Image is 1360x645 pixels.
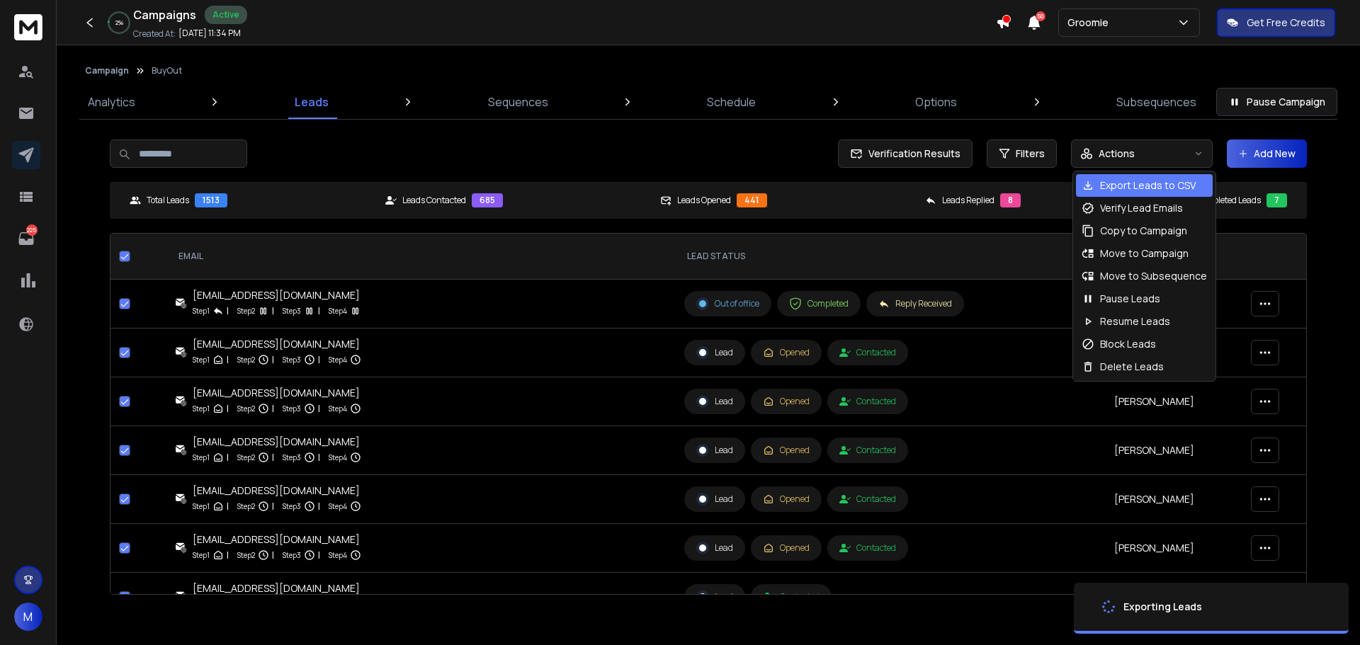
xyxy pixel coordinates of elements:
[907,85,965,119] a: Options
[1217,8,1335,37] button: Get Free Credits
[696,590,733,603] div: Lead
[283,499,301,513] p: Step 3
[12,224,40,253] a: 225
[286,85,337,119] a: Leads
[193,581,361,595] div: [EMAIL_ADDRESS][DOMAIN_NAME]
[863,147,960,161] span: Verification Results
[115,18,123,27] p: 2 %
[1100,292,1160,306] p: Pause Leads
[987,139,1057,168] button: Filters
[193,304,210,318] p: Step 1
[1100,178,1196,193] p: Export Leads to CSV
[1216,88,1337,116] button: Pause Campaign
[227,548,229,562] p: |
[205,6,247,24] div: Active
[318,353,320,367] p: |
[147,195,189,206] p: Total Leads
[295,93,329,110] p: Leads
[402,195,466,206] p: Leads Contacted
[696,542,733,554] div: Lead
[1000,193,1021,207] div: 8
[329,401,347,416] p: Step 4
[1100,269,1207,283] p: Move to Subsequence
[737,193,767,207] div: 441
[1100,337,1156,351] p: Block Leads
[318,450,320,464] p: |
[85,65,129,76] button: Campaign
[272,499,274,513] p: |
[1106,524,1242,573] td: [PERSON_NAME]
[696,395,733,408] div: Lead
[133,28,176,40] p: Created At:
[1016,147,1045,161] span: Filters
[677,195,731,206] p: Leads Opened
[318,548,320,562] p: |
[227,450,229,464] p: |
[472,193,503,207] div: 685
[193,548,210,562] p: Step 1
[193,532,361,547] div: [EMAIL_ADDRESS][DOMAIN_NAME]
[237,499,255,513] p: Step 2
[329,450,347,464] p: Step 4
[14,603,42,631] button: M
[237,304,255,318] p: Step 2
[237,353,255,367] p: Step 2
[283,401,301,416] p: Step 3
[237,548,255,562] p: Step 2
[227,353,229,367] p: |
[272,450,274,464] p: |
[839,396,896,407] div: Contacted
[763,591,820,603] div: Contacted
[707,93,756,110] p: Schedule
[763,396,810,407] div: Opened
[193,450,210,464] p: Step 1
[696,444,733,457] div: Lead
[1100,246,1189,261] p: Move to Campaign
[318,401,320,416] p: |
[1196,195,1261,206] p: Completed Leads
[133,6,196,23] h1: Campaigns
[178,28,241,39] p: [DATE] 11:34 PM
[237,401,255,416] p: Step 2
[329,499,347,513] p: Step 4
[839,493,896,505] div: Contacted
[227,499,229,513] p: |
[789,297,849,310] div: Completed
[878,298,952,309] div: Reply Received
[283,353,301,367] p: Step 3
[1100,201,1183,215] p: Verify Lead Emails
[696,297,759,310] div: Out of office
[480,85,557,119] a: Sequences
[763,347,810,358] div: Opened
[227,401,229,416] p: |
[942,195,994,206] p: Leads Replied
[1108,85,1205,119] a: Subsequences
[237,450,255,464] p: Step 2
[1106,475,1242,524] td: [PERSON_NAME]
[272,304,274,318] p: |
[1266,193,1287,207] div: 7
[488,93,548,110] p: Sequences
[193,288,361,302] div: [EMAIL_ADDRESS][DOMAIN_NAME]
[318,499,320,513] p: |
[167,234,675,280] th: EMAIL
[696,346,733,359] div: Lead
[272,548,274,562] p: |
[283,304,301,318] p: Step 3
[318,304,320,318] p: |
[283,450,301,464] p: Step 3
[1106,377,1242,426] td: [PERSON_NAME]
[1123,600,1202,614] div: Exporting Leads
[1247,16,1325,30] p: Get Free Credits
[79,85,144,119] a: Analytics
[1116,93,1196,110] p: Subsequences
[193,337,361,351] div: [EMAIL_ADDRESS][DOMAIN_NAME]
[283,548,301,562] p: Step 3
[193,484,361,498] div: [EMAIL_ADDRESS][DOMAIN_NAME]
[227,304,229,318] p: |
[839,542,896,554] div: Contacted
[329,353,347,367] p: Step 4
[1036,11,1045,21] span: 50
[1106,426,1242,475] td: [PERSON_NAME]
